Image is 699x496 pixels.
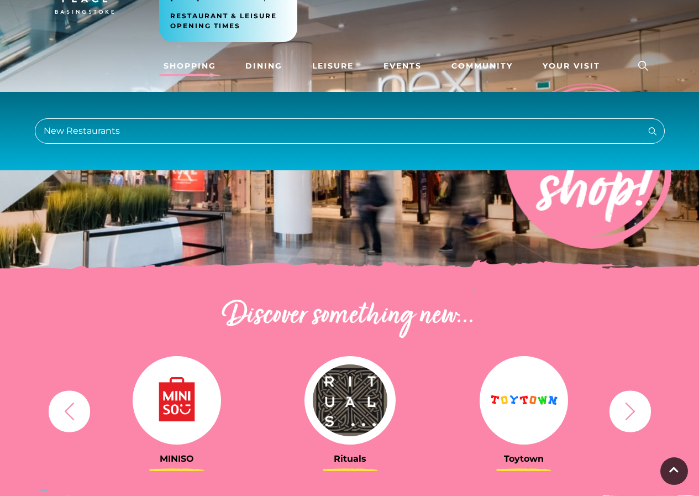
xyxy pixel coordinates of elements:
[543,60,600,72] span: Your Visit
[98,356,255,464] a: MINISO
[98,453,255,464] h3: MINISO
[379,56,426,76] a: Events
[445,453,602,464] h3: Toytown
[538,56,610,76] a: Your Visit
[159,56,220,76] a: Shopping
[241,56,287,76] a: Dining
[272,453,429,464] h3: Rituals
[35,118,665,144] input: Search...
[447,56,517,76] a: Community
[170,11,295,31] a: Restaurant & Leisure opening times
[43,299,656,334] h2: Discover something new...
[308,56,358,76] a: Leisure
[445,356,602,464] a: Toytown
[272,356,429,464] a: Rituals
